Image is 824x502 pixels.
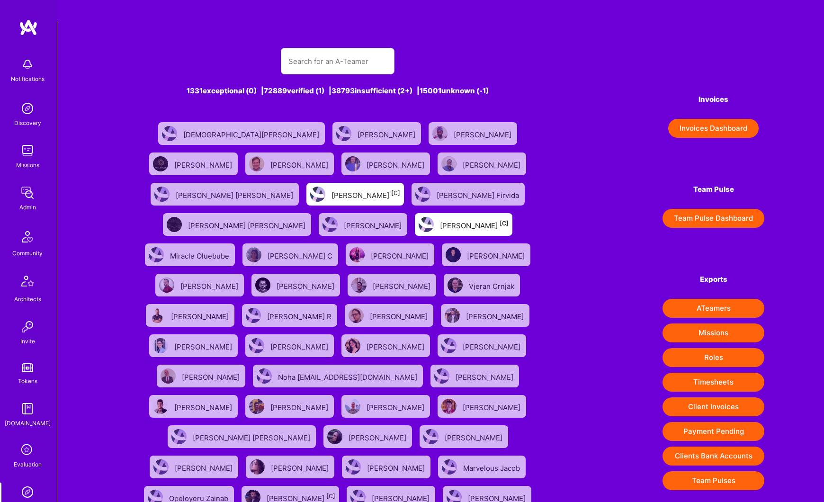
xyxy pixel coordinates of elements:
[11,74,45,84] div: Notifications
[5,418,51,428] div: [DOMAIN_NAME]
[246,247,261,262] img: User Avatar
[338,452,434,482] a: User Avatar[PERSON_NAME]
[367,340,426,352] div: [PERSON_NAME]
[257,368,272,384] img: User Avatar
[16,225,39,248] img: Community
[170,249,231,261] div: Miracle Oluebube
[346,459,361,475] img: User Avatar
[278,370,419,382] div: Noha [EMAIL_ADDRESS][DOMAIN_NAME]
[663,209,764,228] button: Team Pulse Dashboard
[437,188,521,200] div: [PERSON_NAME] Firvida
[167,217,182,232] img: User Avatar
[344,270,440,300] a: User Avatar[PERSON_NAME]
[18,317,37,336] img: Invite
[16,271,39,294] img: Architects
[663,397,764,416] button: Client Invoices
[249,156,264,171] img: User Avatar
[663,323,764,342] button: Missions
[164,421,320,452] a: User Avatar[PERSON_NAME] [PERSON_NAME]
[147,179,303,209] a: User Avatar[PERSON_NAME] [PERSON_NAME]
[438,240,534,270] a: User Avatar[PERSON_NAME]
[249,361,427,391] a: User AvatarNoha [EMAIL_ADDRESS][DOMAIN_NAME]
[175,461,234,473] div: [PERSON_NAME]
[159,209,315,240] a: User Avatar[PERSON_NAME] [PERSON_NAME]
[437,300,533,331] a: User Avatar[PERSON_NAME]
[434,368,449,384] img: User Avatar
[145,149,242,179] a: User Avatar[PERSON_NAME]
[271,461,331,473] div: [PERSON_NAME]
[249,399,264,414] img: User Avatar
[14,459,42,469] div: Evaluation
[463,400,522,412] div: [PERSON_NAME]
[326,493,335,500] sup: [C]
[416,421,512,452] a: User Avatar[PERSON_NAME]
[441,399,457,414] img: User Avatar
[432,126,448,141] img: User Avatar
[419,217,434,232] img: User Avatar
[663,422,764,441] button: Payment Pending
[370,309,430,322] div: [PERSON_NAME]
[145,331,242,361] a: User Avatar[PERSON_NAME]
[367,461,427,473] div: [PERSON_NAME]
[434,391,530,421] a: User Avatar[PERSON_NAME]
[336,126,351,141] img: User Avatar
[239,240,342,270] a: User Avatar[PERSON_NAME] C
[349,308,364,323] img: User Avatar
[345,338,360,353] img: User Avatar
[268,249,334,261] div: [PERSON_NAME] C
[242,331,338,361] a: User Avatar[PERSON_NAME]
[469,279,516,291] div: Vjeran Crnjak
[367,158,426,170] div: [PERSON_NAME]
[467,249,527,261] div: [PERSON_NAME]
[180,279,240,291] div: [PERSON_NAME]
[270,340,330,352] div: [PERSON_NAME]
[174,400,234,412] div: [PERSON_NAME]
[150,308,165,323] img: User Avatar
[663,447,764,466] button: Clients Bank Accounts
[331,188,400,200] div: [PERSON_NAME]
[663,185,764,194] h4: Team Pulse
[434,331,530,361] a: User Avatar[PERSON_NAME]
[310,187,325,202] img: User Avatar
[18,399,37,418] img: guide book
[446,247,461,262] img: User Avatar
[18,183,37,202] img: admin teamwork
[12,248,43,258] div: Community
[162,126,177,141] img: User Avatar
[161,368,176,384] img: User Avatar
[441,338,457,353] img: User Avatar
[663,119,764,138] a: Invoices Dashboard
[338,149,434,179] a: User Avatar[PERSON_NAME]
[441,156,457,171] img: User Avatar
[303,179,408,209] a: User Avatar[PERSON_NAME][C]
[250,459,265,475] img: User Avatar
[277,279,336,291] div: [PERSON_NAME]
[320,421,416,452] a: User Avatar[PERSON_NAME]
[663,471,764,490] button: Team Pulses
[19,19,38,36] img: logo
[182,370,242,382] div: [PERSON_NAME]
[18,141,37,160] img: teamwork
[153,361,249,391] a: User Avatar[PERSON_NAME]
[415,187,430,202] img: User Avatar
[408,179,528,209] a: User Avatar[PERSON_NAME] Firvida
[171,309,231,322] div: [PERSON_NAME]
[315,209,411,240] a: User Avatar[PERSON_NAME]
[188,218,307,231] div: [PERSON_NAME] [PERSON_NAME]
[176,188,295,200] div: [PERSON_NAME] [PERSON_NAME]
[344,218,403,231] div: [PERSON_NAME]
[171,429,187,444] img: User Avatar
[448,278,463,293] img: User Avatar
[141,240,239,270] a: User AvatarMiracle Oluebube
[14,118,41,128] div: Discovery
[663,373,764,392] button: Timesheets
[154,118,329,149] a: User Avatar[DEMOGRAPHIC_DATA][PERSON_NAME]
[338,331,434,361] a: User Avatar[PERSON_NAME]
[341,300,437,331] a: User Avatar[PERSON_NAME]
[242,452,338,482] a: User Avatar[PERSON_NAME]
[153,459,169,475] img: User Avatar
[18,483,37,502] img: Admin Search
[342,240,438,270] a: User Avatar[PERSON_NAME]
[193,430,312,443] div: [PERSON_NAME] [PERSON_NAME]
[327,429,342,444] img: User Avatar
